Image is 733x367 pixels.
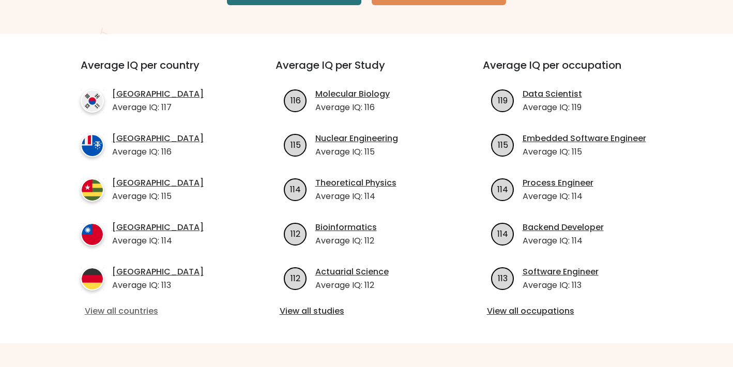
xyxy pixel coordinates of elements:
a: Actuarial Science [315,266,389,278]
img: country [81,267,104,290]
a: Bioinformatics [315,221,377,234]
a: [GEOGRAPHIC_DATA] [112,221,204,234]
a: View all studies [280,305,454,317]
p: Average IQ: 115 [315,146,398,158]
a: [GEOGRAPHIC_DATA] [112,132,204,145]
a: Molecular Biology [315,88,390,100]
a: View all countries [85,305,234,317]
img: country [81,89,104,113]
a: Embedded Software Engineer [523,132,646,145]
text: 112 [291,227,300,239]
text: 113 [498,272,508,284]
p: Average IQ: 113 [523,279,599,292]
text: 119 [498,94,508,106]
p: Average IQ: 115 [523,146,646,158]
a: [GEOGRAPHIC_DATA] [112,266,204,278]
a: View all occupations [487,305,661,317]
text: 116 [290,94,300,106]
a: [GEOGRAPHIC_DATA] [112,88,204,100]
p: Average IQ: 116 [112,146,204,158]
p: Average IQ: 114 [112,235,204,247]
text: 114 [290,183,301,195]
p: Average IQ: 112 [315,235,377,247]
a: Software Engineer [523,266,599,278]
img: country [81,134,104,157]
p: Average IQ: 115 [112,190,204,203]
text: 112 [291,272,300,284]
h3: Average IQ per occupation [483,59,665,84]
text: 114 [497,183,508,195]
p: Average IQ: 119 [523,101,582,114]
a: Theoretical Physics [315,177,396,189]
a: Backend Developer [523,221,604,234]
img: country [81,178,104,202]
p: Average IQ: 117 [112,101,204,114]
a: [GEOGRAPHIC_DATA] [112,177,204,189]
p: Average IQ: 113 [112,279,204,292]
text: 114 [497,227,508,239]
a: Nuclear Engineering [315,132,398,145]
p: Average IQ: 116 [315,101,390,114]
p: Average IQ: 112 [315,279,389,292]
h3: Average IQ per Study [276,59,458,84]
a: Data Scientist [523,88,582,100]
text: 115 [497,139,508,150]
p: Average IQ: 114 [315,190,396,203]
p: Average IQ: 114 [523,190,593,203]
text: 115 [290,139,300,150]
img: country [81,223,104,246]
a: Process Engineer [523,177,593,189]
p: Average IQ: 114 [523,235,604,247]
h3: Average IQ per country [81,59,238,84]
